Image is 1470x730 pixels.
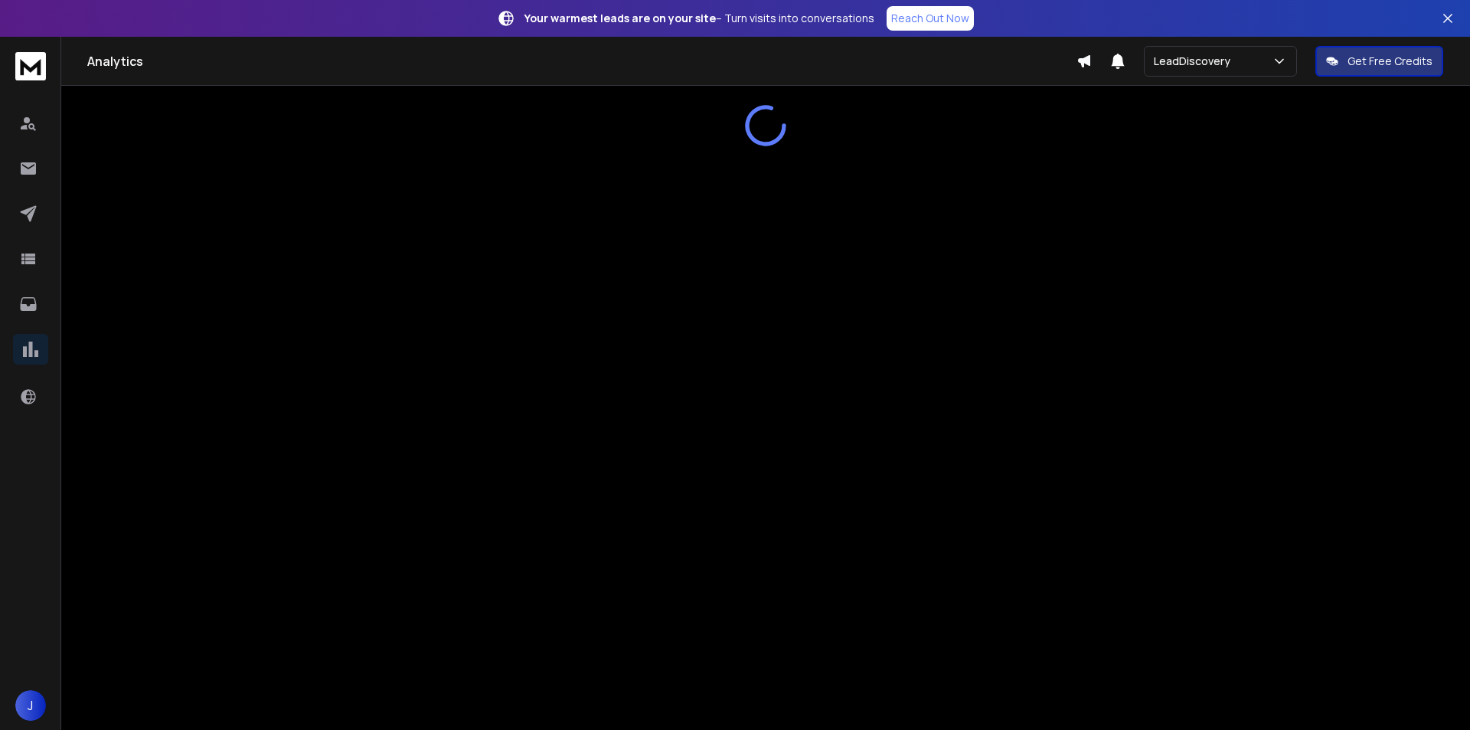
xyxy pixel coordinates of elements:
img: logo [15,52,46,80]
p: Reach Out Now [891,11,969,26]
h1: Analytics [87,52,1076,70]
p: Get Free Credits [1347,54,1432,69]
p: LeadDiscovery [1154,54,1236,69]
strong: Your warmest leads are on your site [524,11,716,25]
button: J [15,690,46,721]
a: Reach Out Now [887,6,974,31]
button: Get Free Credits [1315,46,1443,77]
p: – Turn visits into conversations [524,11,874,26]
